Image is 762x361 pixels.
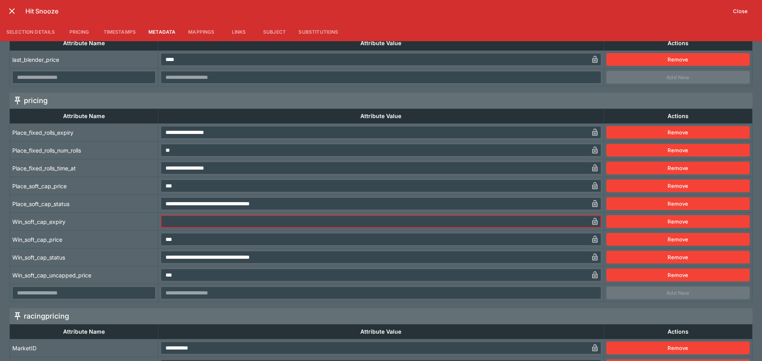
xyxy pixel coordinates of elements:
[606,251,750,264] button: Remove
[10,36,158,51] th: Attribute Name
[10,124,158,141] td: Place_fixed_rolls_expiry
[606,126,750,139] button: Remove
[604,325,752,339] th: Actions
[10,109,158,124] th: Attribute Name
[10,51,158,69] td: last_blender_price
[10,248,158,266] td: Win_soft_cap_status
[10,213,158,231] td: Win_soft_cap_expiry
[5,4,19,18] button: close
[10,339,158,357] td: MarketID
[158,325,604,339] th: Attribute Value
[606,144,750,157] button: Remove
[158,109,604,124] th: Attribute Value
[606,180,750,192] button: Remove
[606,342,750,354] button: Remove
[142,22,182,41] button: Metadata
[221,22,256,41] button: Links
[10,177,158,195] td: Place_soft_cap_price
[606,197,750,210] button: Remove
[256,22,292,41] button: Subject
[25,7,728,15] h6: Hit Snooze
[24,96,48,105] h5: pricing
[62,22,97,41] button: Pricing
[10,325,158,339] th: Attribute Name
[182,22,221,41] button: Mappings
[10,195,158,213] td: Place_soft_cap_status
[97,22,142,41] button: Timestamps
[606,233,750,246] button: Remove
[158,36,604,51] th: Attribute Value
[604,36,752,51] th: Actions
[606,162,750,174] button: Remove
[606,215,750,228] button: Remove
[606,53,750,66] button: Remove
[728,5,752,17] button: Close
[292,22,344,41] button: Substitutions
[606,269,750,281] button: Remove
[10,141,158,159] td: Place_fixed_rolls_num_rolls
[10,266,158,284] td: Win_soft_cap_uncapped_price
[24,311,69,321] h5: racingpricing
[10,159,158,177] td: Place_fixed_rolls_time_at
[10,231,158,248] td: Win_soft_cap_price
[604,109,752,124] th: Actions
